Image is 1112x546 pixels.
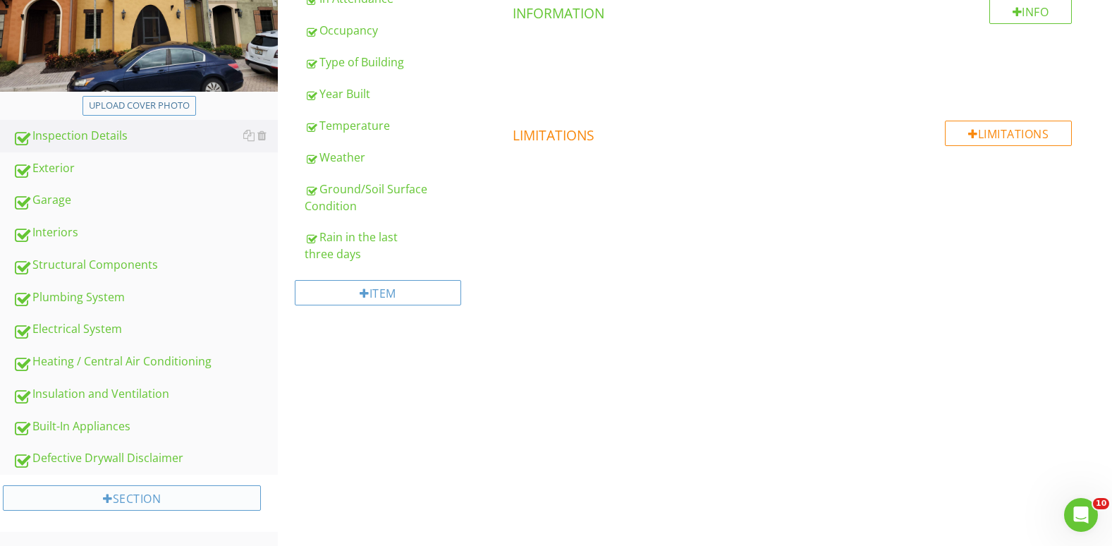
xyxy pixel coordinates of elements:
[13,256,278,274] div: Structural Components
[13,320,278,339] div: Electrical System
[13,159,278,178] div: Exterior
[945,121,1072,146] div: Limitations
[89,99,190,113] div: Upload cover photo
[13,353,278,371] div: Heating / Central Air Conditioning
[13,224,278,242] div: Interiors
[3,485,261,511] div: Section
[13,191,278,210] div: Garage
[305,229,478,262] div: Rain in the last three days
[295,280,461,305] div: Item
[305,117,478,134] div: Temperature
[305,54,478,71] div: Type of Building
[13,385,278,404] div: Insulation and Ventilation
[305,22,478,39] div: Occupancy
[305,149,478,166] div: Weather
[13,289,278,307] div: Plumbing System
[13,418,278,436] div: Built-In Appliances
[13,449,278,468] div: Defective Drywall Disclaimer
[305,181,478,214] div: Ground/Soil Surface Condition
[1093,498,1109,509] span: 10
[1064,498,1098,532] iframe: Intercom live chat
[305,85,478,102] div: Year Built
[13,127,278,145] div: Inspection Details
[83,96,196,116] button: Upload cover photo
[513,121,1072,145] h4: Limitations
